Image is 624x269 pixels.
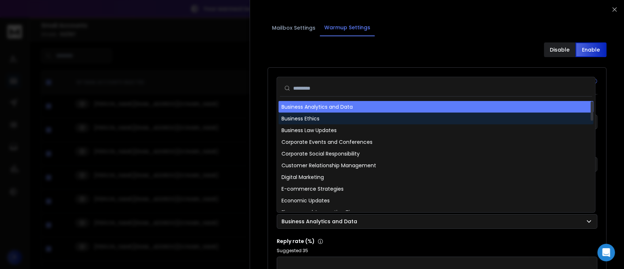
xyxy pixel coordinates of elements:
span: Business Law Updates [281,127,336,134]
span: E-commerce Strategies [281,185,343,193]
span: Corporate Events and Conferences [281,138,372,146]
span: Digital Marketing [281,173,324,181]
span: Economic Updates [281,197,329,204]
span: Customer Relationship Management [281,162,376,169]
span: Business Analytics and Data [281,103,352,111]
span: Corporate Social Responsibility [281,150,359,157]
div: Open Intercom Messenger [597,244,615,261]
span: Business Ethics [281,115,319,122]
span: Finance and Accounting Tips [281,209,355,216]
